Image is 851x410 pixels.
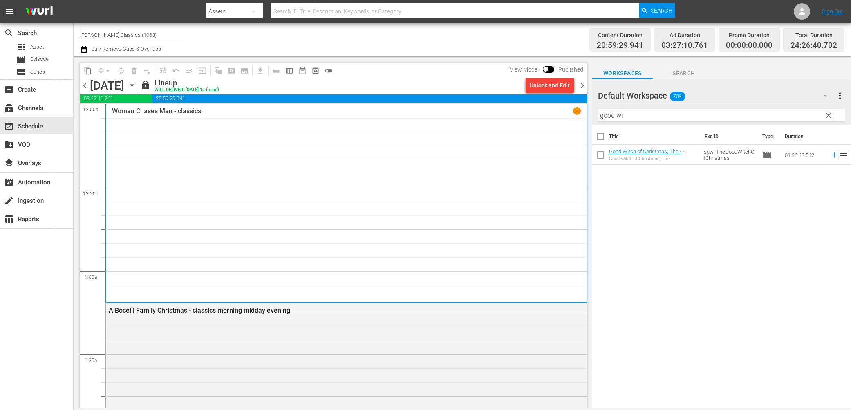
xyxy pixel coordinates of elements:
div: Good Witch of Christmas, The [609,156,698,161]
span: Reports [4,214,14,224]
span: Search [4,28,14,38]
th: Ext. ID [700,125,757,148]
span: Episode [762,150,772,160]
button: clear [822,108,835,121]
span: Channels [4,103,14,113]
span: more_vert [835,91,845,101]
span: Month Calendar View [296,64,309,77]
span: Series [30,68,45,76]
span: 20:59:29.941 [152,94,587,103]
td: 01:26:43.542 [782,145,826,165]
div: [DATE] [90,79,124,92]
div: Total Duration [791,29,837,41]
a: Good Witch of Christmas, The - morning films [609,148,685,161]
span: Published [554,66,587,73]
td: sgw_TheGoodWitchOfChristmas [701,145,759,165]
span: Select an event to delete [128,64,141,77]
span: VOD [4,140,14,150]
span: 00:00:00.000 [726,41,773,50]
button: more_vert [835,86,845,105]
div: Lineup [155,78,219,87]
th: Title [609,125,700,148]
span: Overlays [4,158,14,168]
span: Episode [16,55,26,65]
div: A Bocelli Family Christmas - classics morning midday evening [109,307,539,314]
span: Asset [30,43,44,51]
span: toggle_off [325,67,333,75]
span: Search [651,3,672,18]
a: Sign Out [822,8,843,15]
span: Revert to Primary Episode [170,64,183,77]
div: Unlock and Edit [530,78,570,93]
span: Week Calendar View [283,64,296,77]
svg: Add to Schedule [830,150,839,159]
span: preview_outlined [311,67,320,75]
span: Episode [30,55,49,63]
div: Content Duration [597,29,643,41]
span: 03:27:10.761 [661,41,708,50]
span: Refresh All Search Blocks [209,63,225,78]
button: Search [639,3,675,18]
span: Bulk Remove Gaps & Overlaps [90,46,161,52]
span: Customize Events [154,63,170,78]
span: 709 [670,88,685,105]
span: chevron_left [80,81,90,91]
span: Remove Gaps & Overlaps [94,64,114,77]
th: Type [757,125,780,148]
span: 24:26:40.702 [791,41,837,50]
p: 1 [576,108,578,114]
span: 03:27:10.761 [80,94,152,103]
span: Update Metadata from Key Asset [196,64,209,77]
img: ans4CAIJ8jUAAAAAAAAAAAAAAAAAAAAAAAAgQb4GAAAAAAAAAAAAAAAAAAAAAAAAJMjXAAAAAAAAAAAAAAAAAAAAAAAAgAT5G... [20,2,59,21]
span: Search [653,68,714,78]
span: Ingestion [4,196,14,206]
div: Default Workspace [598,84,835,107]
span: 24 hours Lineup View is OFF [322,64,335,77]
span: 20:59:29.941 [597,41,643,50]
span: View Mode: [506,66,543,73]
span: reorder [839,150,849,159]
span: event_available [4,121,14,131]
span: Toggle to switch from Published to Draft view. [543,66,549,72]
span: clear [824,110,833,120]
span: Series [16,67,26,77]
span: Automation [4,177,14,187]
span: Create Search Block [225,64,238,77]
th: Duration [780,125,829,148]
button: Unlock and Edit [526,78,574,93]
span: lock [141,80,150,90]
span: Asset [16,42,26,52]
span: chevron_right [577,81,587,91]
div: WILL DELIVER: [DATE] 1a (local) [155,87,219,93]
span: calendar_view_week_outlined [285,67,293,75]
span: content_copy [84,67,92,75]
div: Promo Duration [726,29,773,41]
span: menu [5,7,15,16]
p: Woman Chases Man - classics [112,107,201,115]
span: Create [4,85,14,94]
span: Workspaces [592,68,653,78]
div: Ad Duration [661,29,708,41]
span: date_range_outlined [298,67,307,75]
